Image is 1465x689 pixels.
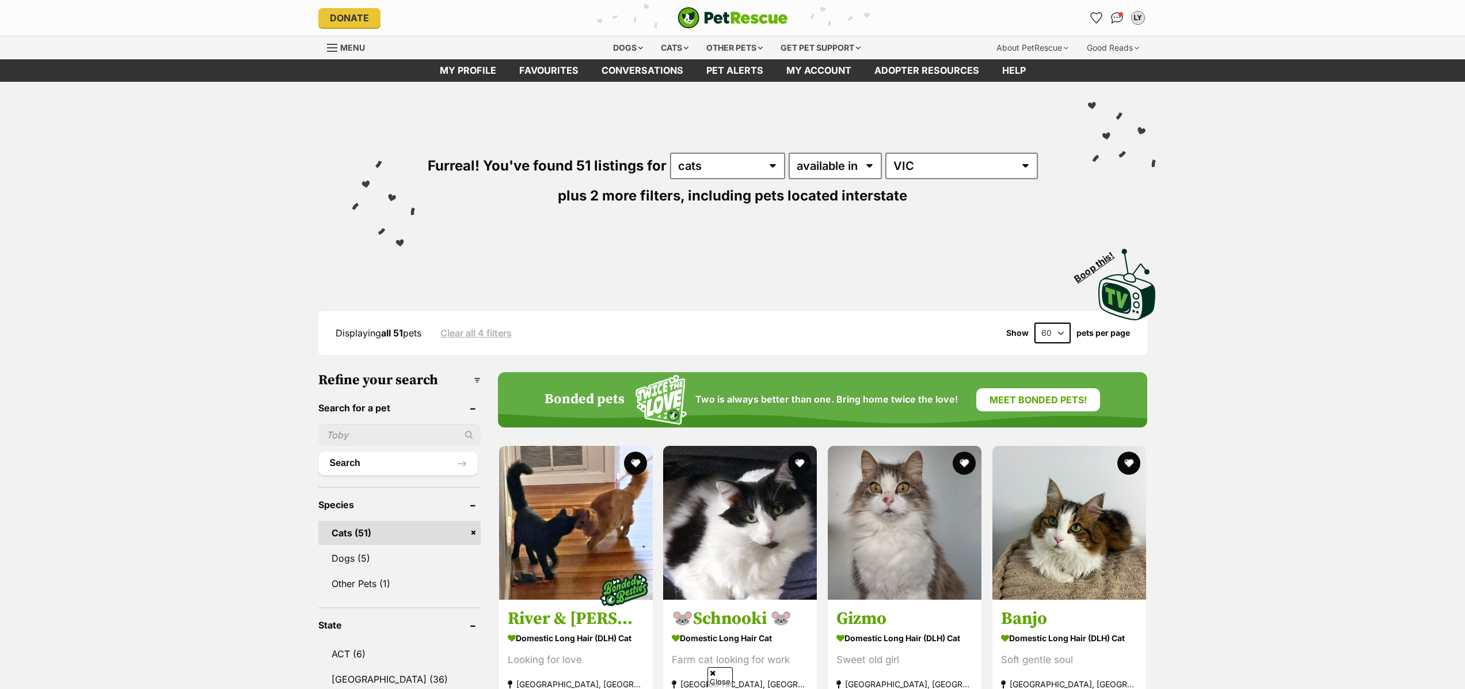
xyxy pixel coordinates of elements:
[1132,12,1144,24] div: LY
[590,59,695,82] a: conversations
[653,36,697,59] div: Cats
[836,653,973,668] div: Sweet old girl
[318,403,481,413] header: Search for a pet
[1001,630,1137,647] strong: Domestic Long Hair (DLH) Cat
[318,620,481,630] header: State
[318,546,481,570] a: Dogs (5)
[318,372,481,388] h3: Refine your search
[1098,238,1156,323] a: Boop this!
[788,452,811,475] button: favourite
[863,59,991,82] a: Adopter resources
[988,36,1076,59] div: About PetRescue
[1072,243,1125,284] span: Boop this!
[545,392,625,408] h4: Bonded pets
[698,36,771,59] div: Other pets
[1111,12,1123,24] img: chat-41dd97257d64d25036548639549fe6c8038ab92f7586957e7f3b1b290dea8141.svg
[773,36,869,59] div: Get pet support
[991,59,1037,82] a: Help
[1076,328,1130,338] label: pets per page
[636,375,687,425] img: Squiggle
[836,608,973,630] h3: Gizmo
[318,571,481,596] a: Other Pets (1)
[1129,9,1147,27] button: My account
[508,630,644,647] strong: Domestic Long Hair (DLH) Cat
[318,642,481,666] a: ACT (6)
[1098,249,1156,320] img: PetRescue TV logo
[992,446,1146,600] img: Banjo - Domestic Long Hair (DLH) Cat
[672,630,808,647] strong: Domestic Long Hair Cat
[318,8,380,28] a: Donate
[508,608,644,630] h3: River & [PERSON_NAME]
[678,7,788,29] a: PetRescue
[1117,452,1140,475] button: favourite
[558,187,684,204] span: plus 2 more filters,
[336,327,421,339] span: Displaying pets
[775,59,863,82] a: My account
[499,446,653,600] img: River & Genevieve - Domestic Long Hair (DLH) Cat
[1001,653,1137,668] div: Soft gentle soul
[1001,608,1137,630] h3: Banjo
[1087,9,1147,27] ul: Account quick links
[318,424,481,446] input: Toby
[440,328,512,338] a: Clear all 4 filters
[508,59,590,82] a: Favourites
[695,394,958,405] span: Two is always better than one. Bring home twice the love!
[672,653,808,668] div: Farm cat looking for work
[318,499,481,510] header: Species
[953,452,976,475] button: favourite
[340,43,365,52] span: Menu
[695,59,775,82] a: Pet alerts
[1087,9,1106,27] a: Favourites
[318,521,481,545] a: Cats (51)
[428,59,508,82] a: My profile
[688,187,907,204] span: including pets located interstate
[1079,36,1147,59] div: Good Reads
[327,36,373,57] a: Menu
[678,7,788,29] img: logo-cat-932fe2b9b8326f06289b0f2fb663e598f794de774fb13d1741a6617ecf9a85b4.svg
[381,327,403,339] strong: all 51
[707,667,733,687] span: Close
[1006,328,1029,338] span: Show
[623,452,646,475] button: favourite
[672,608,808,630] h3: 🐭Schnooki 🐭
[428,157,667,174] span: Furreal! You've found 51 listings for
[663,446,817,600] img: 🐭Schnooki 🐭 - Domestic Long Hair Cat
[976,388,1100,411] a: Meet bonded pets!
[508,653,644,668] div: Looking for love
[318,452,478,475] button: Search
[605,36,651,59] div: Dogs
[595,562,652,619] img: bonded besties
[1108,9,1127,27] a: Conversations
[828,446,981,600] img: Gizmo - Domestic Long Hair (DLH) Cat
[836,630,973,647] strong: Domestic Long Hair (DLH) Cat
